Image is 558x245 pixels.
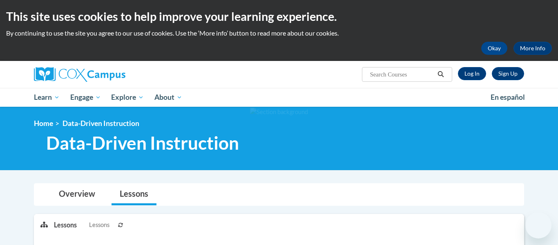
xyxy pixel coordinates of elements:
[65,88,106,107] a: Engage
[89,220,109,229] span: Lessons
[34,67,125,82] img: Cox Campus
[369,70,435,79] input: Search Courses
[70,92,101,102] span: Engage
[458,67,486,80] a: Log In
[112,184,156,205] a: Lessons
[250,108,308,117] img: Section background
[34,67,189,82] a: Cox Campus
[6,29,552,38] p: By continuing to use the site you agree to our use of cookies. Use the ‘More info’ button to read...
[111,92,144,102] span: Explore
[485,89,530,106] a: En español
[34,119,53,128] a: Home
[154,92,182,102] span: About
[481,42,507,55] button: Okay
[492,67,524,80] a: Register
[6,8,552,25] h2: This site uses cookies to help improve your learning experience.
[46,132,239,154] span: Data-Driven Instruction
[513,42,552,55] a: More Info
[62,119,139,128] span: Data-Driven Instruction
[29,88,65,107] a: Learn
[51,184,103,205] a: Overview
[54,220,77,229] p: Lessons
[435,70,447,79] button: Search
[22,88,536,107] div: Main menu
[491,93,525,101] span: En español
[106,88,149,107] a: Explore
[525,212,551,238] iframe: Button to launch messaging window
[149,88,187,107] a: About
[34,92,60,102] span: Learn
